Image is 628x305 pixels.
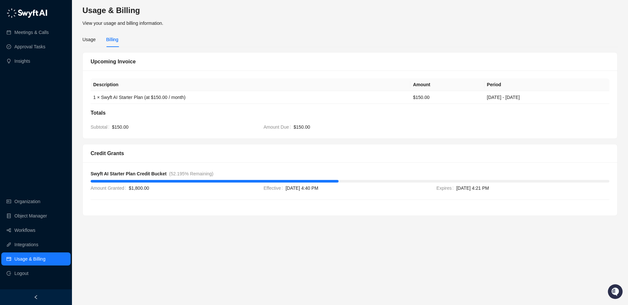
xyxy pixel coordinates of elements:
[91,171,166,176] strong: Swyft AI Starter Plan Credit Bucket
[14,55,30,68] a: Insights
[456,185,609,192] span: [DATE] 4:21 PM
[36,91,50,98] span: Status
[82,36,96,43] div: Usage
[4,89,27,101] a: 📚Docs
[264,185,286,192] span: Effective
[7,92,12,97] div: 📚
[65,107,79,112] span: Pylon
[7,7,20,20] img: Swyft AI
[286,185,431,192] span: [DATE] 4:40 PM
[91,57,609,66] div: Upcoming Invoice
[410,91,484,104] td: $150.00
[7,271,11,276] span: logout
[22,59,107,66] div: Start new chat
[14,195,40,208] a: Organization
[112,123,258,131] span: $150.00
[91,149,609,157] div: Credit Grants
[7,59,18,71] img: 5124521997842_fc6d7dfcefe973c2e489_88.png
[484,78,609,91] th: Period
[91,123,112,131] span: Subtotal
[22,66,85,71] div: We're offline, we'll be back soon
[13,91,24,98] span: Docs
[14,26,49,39] a: Meetings & Calls
[436,185,456,192] span: Expires
[29,92,35,97] div: 📶
[293,123,609,131] span: $150.00
[27,89,53,101] a: 📶Status
[410,78,484,91] th: Amount
[607,283,625,301] iframe: Open customer support
[91,91,410,104] td: 1 × Swyft AI Starter Plan (at $150.00 / month)
[7,26,119,37] p: Welcome 👋
[106,36,118,43] div: Billing
[46,107,79,112] a: Powered byPylon
[14,40,45,53] a: Approval Tasks
[7,37,119,47] h2: How can we help?
[82,5,618,16] h3: Usage & Billing
[14,267,28,280] span: Logout
[91,78,410,91] th: Description
[14,209,47,222] a: Object Manager
[14,238,38,251] a: Integrations
[34,295,38,299] span: left
[264,123,294,131] span: Amount Due
[129,185,258,192] span: $1,800.00
[14,252,45,265] a: Usage & Billing
[484,91,609,104] td: [DATE] - [DATE]
[14,224,35,237] a: Workflows
[169,171,213,176] span: ( 52.195 % Remaining)
[7,8,47,18] img: logo-05li4sbe.png
[91,109,609,117] div: Totals
[82,21,163,26] span: View your usage and billing information.
[91,185,129,192] span: Amount Granted
[111,61,119,69] button: Start new chat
